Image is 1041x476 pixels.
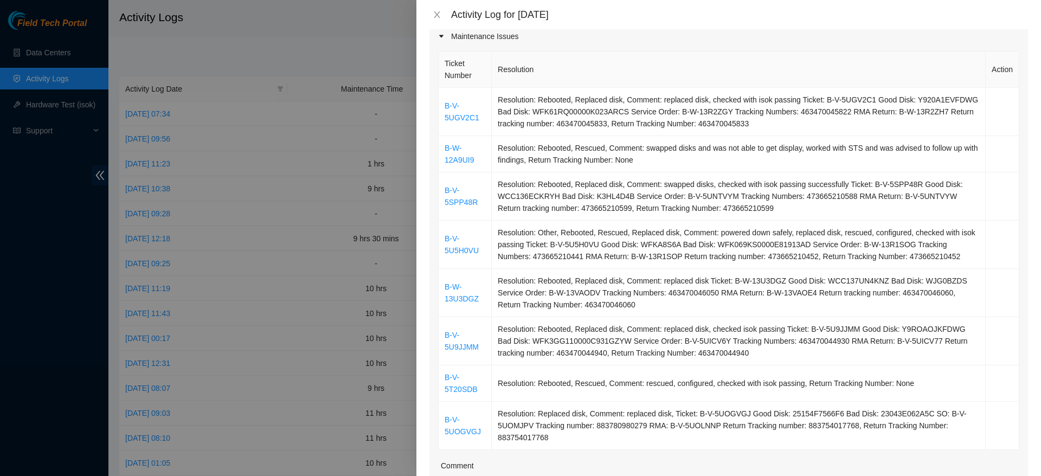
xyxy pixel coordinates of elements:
button: Close [429,10,445,20]
th: Ticket Number [439,52,492,88]
a: B-V-5T20SDB [445,373,478,394]
div: Maintenance Issues [429,24,1028,49]
a: B-V-5U5H0VU [445,234,479,255]
th: Resolution [492,52,986,88]
div: Activity Log for [DATE] [451,9,1028,21]
td: Resolution: Rebooted, Replaced disk, Comment: replaced disk, checked isok passing Ticket: B-V-5U9... [492,317,986,365]
a: B-V-5SPP48R [445,186,478,207]
a: B-W-13U3DGZ [445,282,479,303]
td: Resolution: Rebooted, Rescued, Comment: swapped disks and was not able to get display, worked wit... [492,136,986,172]
td: Resolution: Replaced disk, Comment: replaced disk, Ticket: B-V-5UOGVGJ Good Disk: 25154F7566F6 Ba... [492,402,986,450]
span: close [433,10,441,19]
a: B-W-12A9UI9 [445,144,474,164]
td: Resolution: Rebooted, Replaced disk, Comment: replaced disk Ticket: B-W-13U3DGZ Good Disk: WCC137... [492,269,986,317]
td: Resolution: Rebooted, Replaced disk, Comment: swapped disks, checked with isok passing successful... [492,172,986,221]
a: B-V-5UOGVGJ [445,415,481,436]
span: caret-right [438,33,445,40]
td: Resolution: Rebooted, Rescued, Comment: rescued, configured, checked with isok passing, Return Tr... [492,365,986,402]
a: B-V-5UGV2C1 [445,101,479,122]
td: Resolution: Rebooted, Replaced disk, Comment: replaced disk, checked with isok passing Ticket: B-... [492,88,986,136]
td: Resolution: Other, Rebooted, Rescued, Replaced disk, Comment: powered down safely, replaced disk,... [492,221,986,269]
a: B-V-5U9JJMM [445,331,479,351]
th: Action [986,52,1019,88]
label: Comment [441,460,474,472]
